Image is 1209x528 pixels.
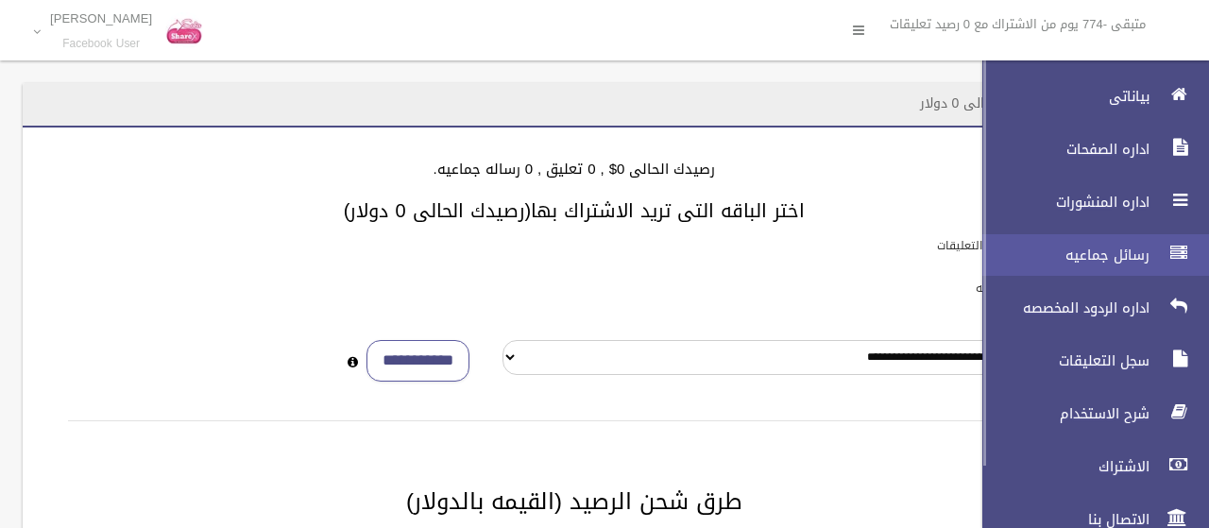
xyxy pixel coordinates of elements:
a: اداره الصفحات [966,128,1209,170]
a: بياناتى [966,76,1209,117]
span: سجل التعليقات [966,351,1155,370]
span: بياناتى [966,87,1155,106]
span: شرح الاستخدام [966,404,1155,423]
h2: طرق شحن الرصيد (القيمه بالدولار) [45,489,1103,514]
a: سجل التعليقات [966,340,1209,382]
span: رسائل جماعيه [966,246,1155,264]
span: اداره الردود المخصصه [966,298,1155,317]
a: اداره المنشورات [966,181,1209,223]
a: رسائل جماعيه [966,234,1209,276]
header: الاشتراك - رصيدك الحالى 0 دولار [897,85,1126,122]
span: اداره المنشورات [966,193,1155,212]
h3: اختر الباقه التى تريد الاشتراك بها(رصيدك الحالى 0 دولار) [45,200,1103,221]
span: اداره الصفحات [966,140,1155,159]
span: الاشتراك [966,457,1155,476]
a: شرح الاستخدام [966,393,1209,434]
label: باقات الرسائل الجماعيه [976,278,1086,298]
p: [PERSON_NAME] [50,11,152,26]
h4: رصيدك الحالى 0$ , 0 تعليق , 0 رساله جماعيه. [45,162,1103,178]
small: Facebook User [50,37,152,51]
a: اداره الردود المخصصه [966,287,1209,329]
a: الاشتراك [966,446,1209,487]
label: باقات الرد الالى على التعليقات [937,235,1086,256]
